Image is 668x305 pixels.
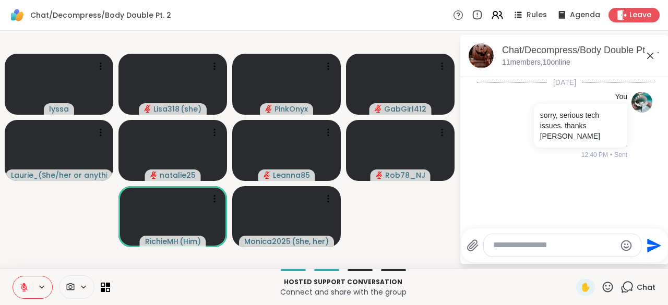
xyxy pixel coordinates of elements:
[629,10,651,20] span: Leave
[11,170,37,180] span: Laurie_Ru
[570,10,600,20] span: Agenda
[376,172,383,179] span: audio-muted
[615,92,627,102] h4: You
[144,105,151,113] span: audio-muted
[631,92,652,113] img: https://sharewell-space-live.sfo3.digitaloceanspaces.com/user-generated/94f9971b-ca6f-4186-bcd3-a...
[38,170,107,180] span: ( She/her or anything else )
[637,282,655,292] span: Chat
[540,110,621,141] p: sorry, serious tech issues. thanks [PERSON_NAME]
[469,43,494,68] img: Chat/Decompress/Body Double Pt. 2, Oct 08
[610,150,612,160] span: •
[49,104,69,114] span: lyssa
[384,104,426,114] span: GabGirl412
[244,236,291,247] span: Monica2025
[181,104,201,114] span: ( she )
[375,105,382,113] span: audio-muted
[264,172,271,179] span: audio-muted
[273,170,310,180] span: Leanna85
[145,236,178,247] span: RichieMH
[502,57,570,68] p: 11 members, 10 online
[180,236,201,247] span: ( Him )
[527,10,547,20] span: Rules
[116,287,570,297] p: Connect and share with the group
[116,277,570,287] p: Hosted support conversation
[581,150,608,160] span: 12:40 PM
[292,236,329,247] span: ( She, her )
[265,105,272,113] span: audio-muted
[275,104,308,114] span: PinkOnyx
[641,234,665,257] button: Send
[30,10,171,20] span: Chat/Decompress/Body Double Pt. 2
[385,170,425,180] span: Rob78_NJ
[547,77,582,88] span: [DATE]
[153,104,180,114] span: Lisa318
[8,6,26,24] img: ShareWell Logomark
[614,150,627,160] span: Sent
[493,240,615,251] textarea: Type your message
[580,281,591,294] span: ✋
[620,239,633,252] button: Emoji picker
[150,172,158,179] span: audio-muted
[160,170,196,180] span: natalie25
[502,44,661,57] div: Chat/Decompress/Body Double Pt. 2, [DATE]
